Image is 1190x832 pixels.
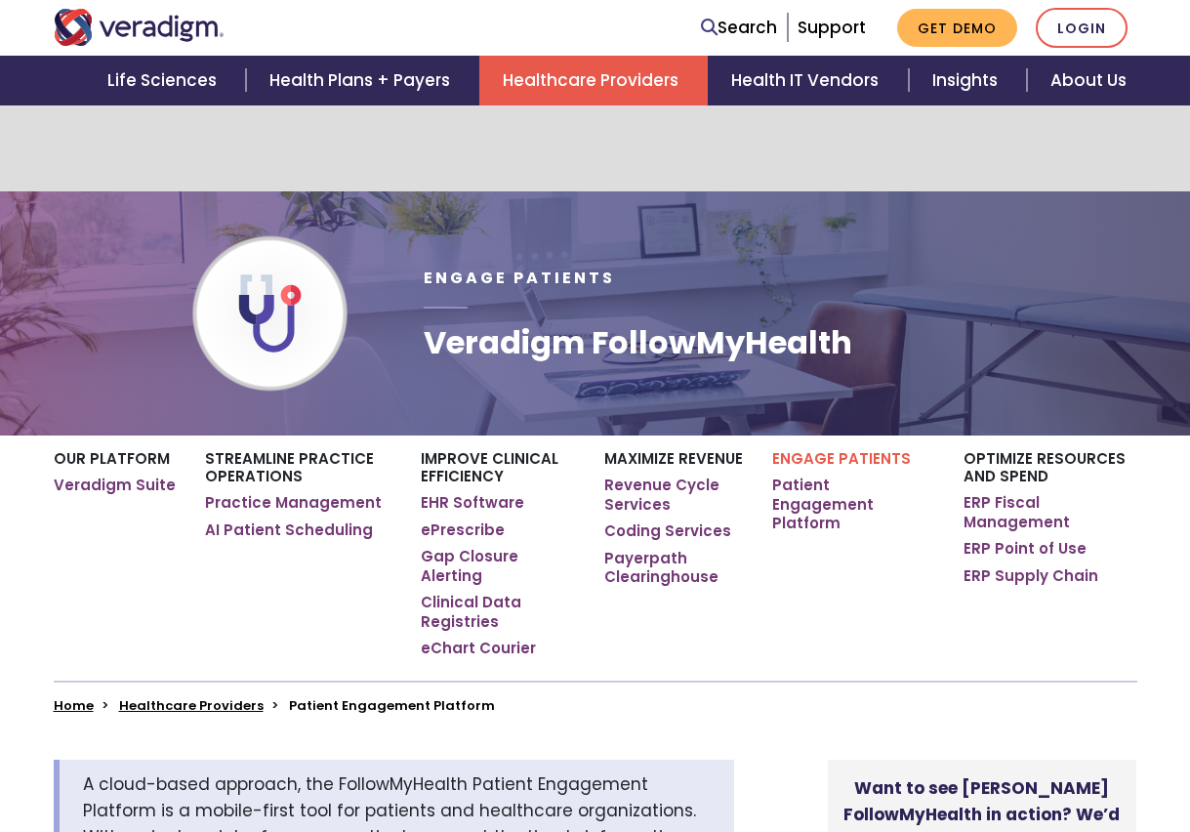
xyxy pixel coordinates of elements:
a: AI Patient Scheduling [205,520,373,540]
a: Veradigm Suite [54,476,176,495]
a: About Us [1027,56,1150,105]
a: Healthcare Providers [119,696,264,715]
a: Health IT Vendors [708,56,908,105]
a: ePrescribe [421,520,505,540]
a: Patient Engagement Platform [772,476,934,533]
span: Engage Patients [424,267,615,289]
a: Support [798,16,866,39]
a: Login [1036,8,1128,48]
a: EHR Software [421,493,524,513]
a: Healthcare Providers [479,56,708,105]
a: Payerpath Clearinghouse [604,549,743,587]
h1: Veradigm FollowMyHealth [424,324,852,361]
a: Revenue Cycle Services [604,476,743,514]
img: Veradigm logo [54,9,225,46]
a: Practice Management [205,493,382,513]
a: Home [54,696,94,715]
a: Coding Services [604,521,731,541]
a: ERP Supply Chain [964,566,1098,586]
a: Get Demo [897,9,1017,47]
a: Search [701,15,777,41]
a: eChart Courier [421,639,536,658]
a: ERP Point of Use [964,539,1087,559]
a: Clinical Data Registries [421,593,576,631]
a: Insights [909,56,1027,105]
a: Gap Closure Alerting [421,547,576,585]
a: ERP Fiscal Management [964,493,1136,531]
a: Life Sciences [84,56,246,105]
a: Health Plans + Payers [246,56,479,105]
